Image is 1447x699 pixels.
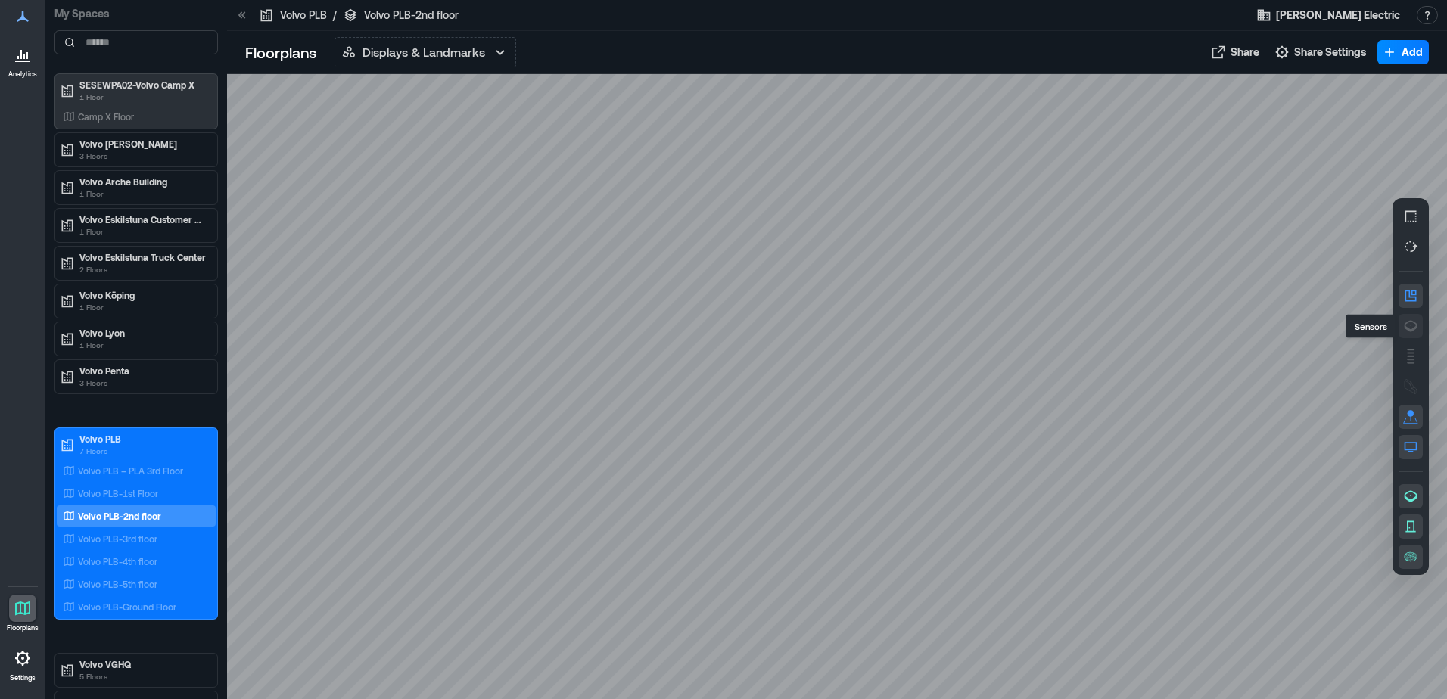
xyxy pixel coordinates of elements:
[79,365,207,377] p: Volvo Penta
[79,251,207,263] p: Volvo Eskilstuna Truck Center
[78,487,158,499] p: Volvo PLB-1st Floor
[1231,45,1259,60] span: Share
[79,263,207,275] p: 2 Floors
[78,510,161,522] p: Volvo PLB-2nd floor
[78,601,176,613] p: Volvo PLB-Ground Floor
[1276,8,1400,23] span: [PERSON_NAME] Electric
[54,6,218,21] p: My Spaces
[79,138,207,150] p: Volvo [PERSON_NAME]
[79,301,207,313] p: 1 Floor
[79,339,207,351] p: 1 Floor
[333,8,337,23] p: /
[79,658,207,670] p: Volvo VGHQ
[78,464,183,477] p: Volvo PLB – PLA 3rd Floor
[79,225,207,238] p: 1 Floor
[363,43,485,61] p: Displays & Landmarks
[1294,45,1367,60] span: Share Settings
[79,213,207,225] p: Volvo Eskilstuna Customer Center
[8,70,37,79] p: Analytics
[1206,40,1264,64] button: Share
[1252,3,1405,27] button: [PERSON_NAME] Electric
[79,327,207,339] p: Volvo Lyon
[245,42,316,63] p: Floorplans
[79,176,207,188] p: Volvo Arche Building
[4,36,42,83] a: Analytics
[1377,40,1429,64] button: Add
[7,623,39,632] p: Floorplans
[78,110,134,123] p: Camp X Floor
[335,37,516,67] button: Displays & Landmarks
[1270,40,1371,64] button: Share Settings
[5,640,41,687] a: Settings
[78,555,157,567] p: Volvo PLB-4th floor
[79,188,207,200] p: 1 Floor
[364,8,459,23] p: Volvo PLB-2nd floor
[79,670,207,682] p: 5 Floors
[10,673,36,682] p: Settings
[79,150,207,162] p: 3 Floors
[78,578,157,590] p: Volvo PLB-5th floor
[79,377,207,389] p: 3 Floors
[79,289,207,301] p: Volvo Köping
[79,79,207,91] p: SESEWPA02-Volvo Camp X
[79,433,207,445] p: Volvo PLB
[78,533,157,545] p: Volvo PLB-3rd floor
[79,91,207,103] p: 1 Floor
[2,590,43,637] a: Floorplans
[280,8,327,23] p: Volvo PLB
[79,445,207,457] p: 7 Floors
